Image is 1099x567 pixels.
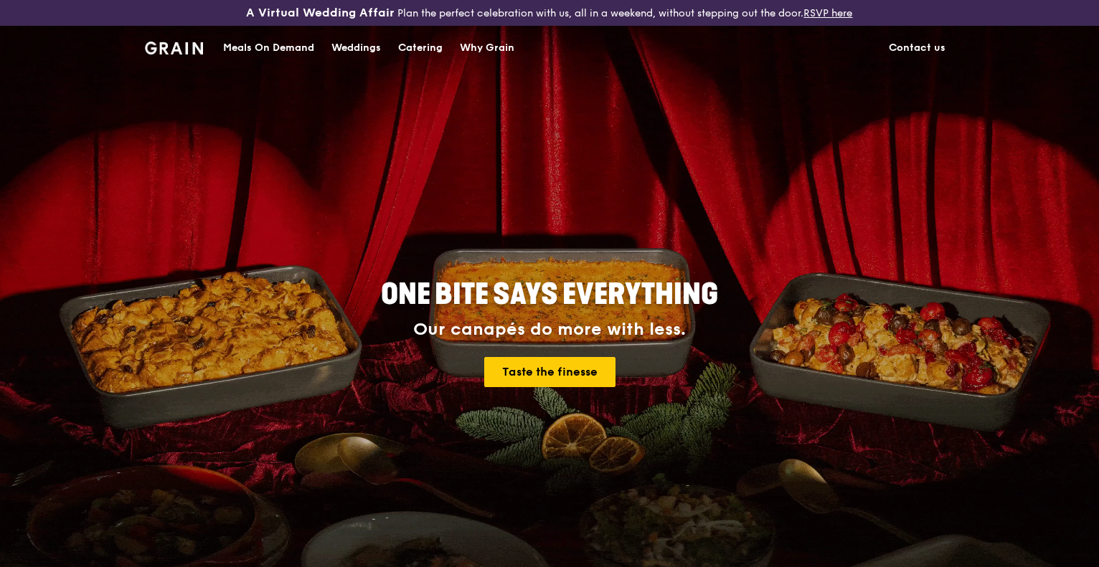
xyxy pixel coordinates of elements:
[398,27,443,70] div: Catering
[451,27,523,70] a: Why Grain
[183,6,915,20] div: Plan the perfect celebration with us, all in a weekend, without stepping out the door.
[460,27,514,70] div: Why Grain
[331,27,381,70] div: Weddings
[381,277,718,312] span: ONE BITE SAYS EVERYTHING
[390,27,451,70] a: Catering
[145,25,203,68] a: GrainGrain
[291,320,808,340] div: Our canapés do more with less.
[246,6,395,20] h3: A Virtual Wedding Affair
[323,27,390,70] a: Weddings
[223,27,314,70] div: Meals On Demand
[145,42,203,54] img: Grain
[484,357,615,387] a: Taste the finesse
[880,27,954,70] a: Contact us
[803,7,852,19] a: RSVP here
